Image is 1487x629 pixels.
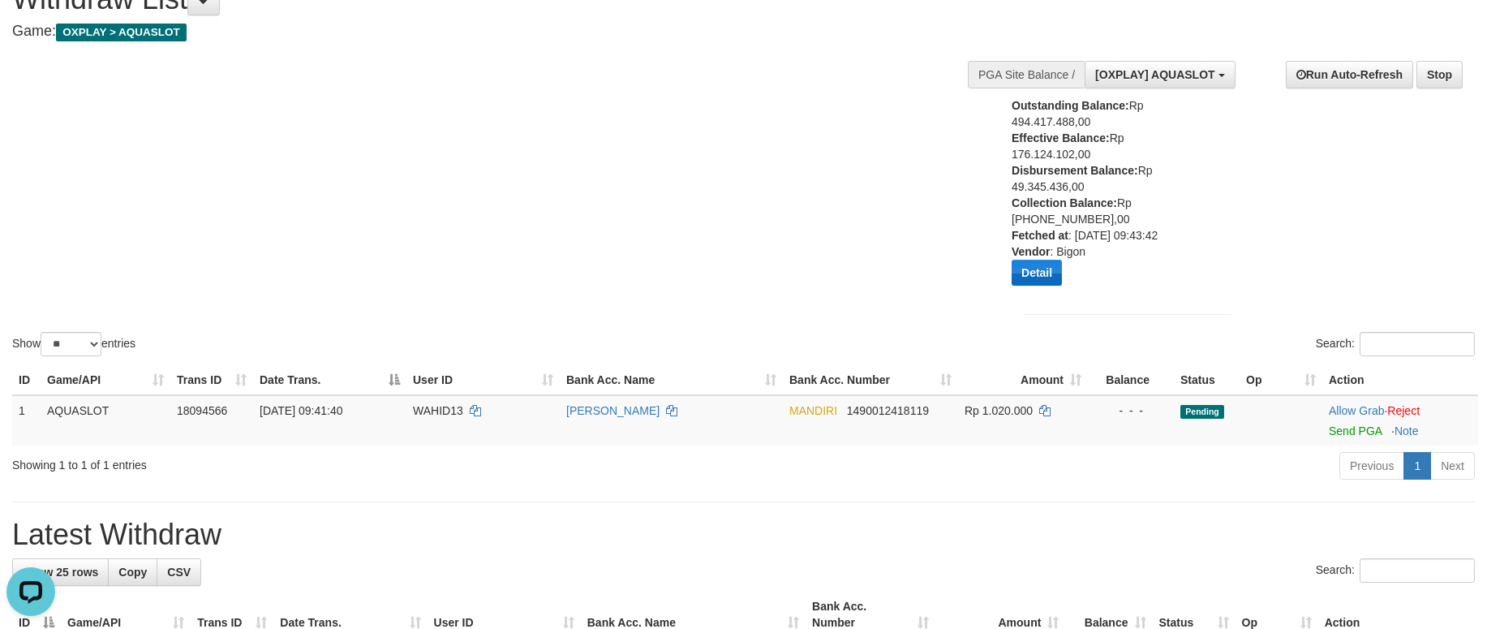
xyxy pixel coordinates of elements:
[965,404,1033,417] span: Rp 1.020.000
[1316,332,1475,356] label: Search:
[12,24,975,40] h4: Game:
[253,365,406,395] th: Date Trans.: activate to sort column descending
[1012,260,1062,286] button: Detail
[6,6,55,55] button: Open LiveChat chat widget
[1095,68,1215,81] span: [OXPLAY] AQUASLOT
[1094,403,1167,419] div: - - -
[1012,229,1068,242] b: Fetched at
[167,566,191,579] span: CSV
[41,395,170,446] td: AQUASLOT
[1012,99,1129,112] b: Outstanding Balance:
[958,365,1088,395] th: Amount: activate to sort column ascending
[12,519,1475,551] h1: Latest Withdraw
[1012,164,1138,177] b: Disbursement Balance:
[847,404,929,417] span: Copy 1490012418119 to clipboard
[1416,61,1463,88] a: Stop
[1316,558,1475,583] label: Search:
[12,395,41,446] td: 1
[1339,452,1404,480] a: Previous
[12,332,135,356] label: Show entries
[157,558,201,586] a: CSV
[260,404,342,417] span: [DATE] 09:41:40
[1240,365,1322,395] th: Op: activate to sort column ascending
[1360,332,1475,356] input: Search:
[1322,395,1478,446] td: ·
[12,365,41,395] th: ID
[1360,558,1475,583] input: Search:
[413,404,463,417] span: WAHID13
[560,365,783,395] th: Bank Acc. Name: activate to sort column ascending
[406,365,560,395] th: User ID: activate to sort column ascending
[1403,452,1431,480] a: 1
[968,61,1085,88] div: PGA Site Balance /
[108,558,157,586] a: Copy
[1322,365,1478,395] th: Action
[566,404,660,417] a: [PERSON_NAME]
[1329,404,1387,417] span: ·
[1088,365,1174,395] th: Balance
[1012,97,1205,298] div: Rp 494.417.488,00 Rp 176.124.102,00 Rp 49.345.436,00 Rp [PHONE_NUMBER],00 : [DATE] 09:43:42 : Bigon
[1329,424,1382,437] a: Send PGA
[177,404,227,417] span: 18094566
[1012,131,1110,144] b: Effective Balance:
[1395,424,1419,437] a: Note
[1329,404,1384,417] a: Allow Grab
[170,365,253,395] th: Trans ID: activate to sort column ascending
[1430,452,1475,480] a: Next
[41,332,101,356] select: Showentries
[12,450,608,473] div: Showing 1 to 1 of 1 entries
[1012,245,1050,258] b: Vendor
[41,365,170,395] th: Game/API: activate to sort column ascending
[1012,196,1117,209] b: Collection Balance:
[56,24,187,41] span: OXPLAY > AQUASLOT
[1180,405,1224,419] span: Pending
[1387,404,1420,417] a: Reject
[1286,61,1413,88] a: Run Auto-Refresh
[1174,365,1240,395] th: Status
[12,558,109,586] a: Show 25 rows
[783,365,958,395] th: Bank Acc. Number: activate to sort column ascending
[789,404,837,417] span: MANDIRI
[1085,61,1235,88] button: [OXPLAY] AQUASLOT
[118,566,147,579] span: Copy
